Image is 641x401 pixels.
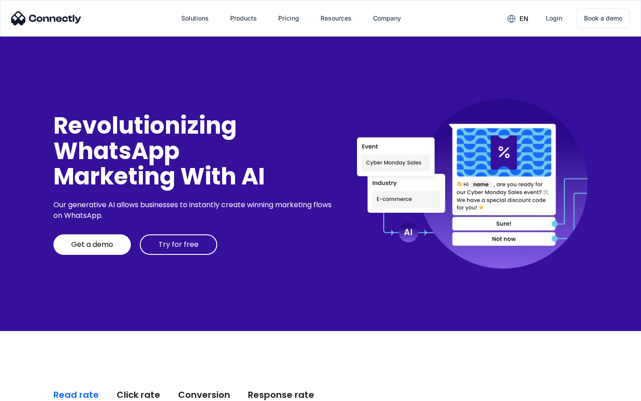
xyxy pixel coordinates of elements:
div: Company [373,12,401,25]
div: en [519,12,528,25]
div: Our generative AI allows businesses to instantly create winning marketing flows on WhatsApp. [53,200,335,221]
div: Resources [320,12,352,25]
a: Pricing [271,8,306,29]
div: Conversion [178,389,230,401]
div: Revolutionizing WhatsApp Marketing With AI [53,113,335,189]
div: Read rate [53,389,99,401]
div: Solutions [181,12,209,25]
a: Login [539,8,569,29]
a: Try for free [140,234,217,255]
a: Get a demo [53,234,131,255]
img: Connectly Logo [11,11,81,25]
div: Products [230,12,257,25]
div: Try for free [158,240,199,249]
div: Get a demo [71,240,113,249]
div: Response rate [248,389,314,401]
div: Click rate [117,389,160,401]
div: Login [546,12,562,25]
a: Book a demo [576,8,630,29]
div: Pricing [278,12,299,25]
